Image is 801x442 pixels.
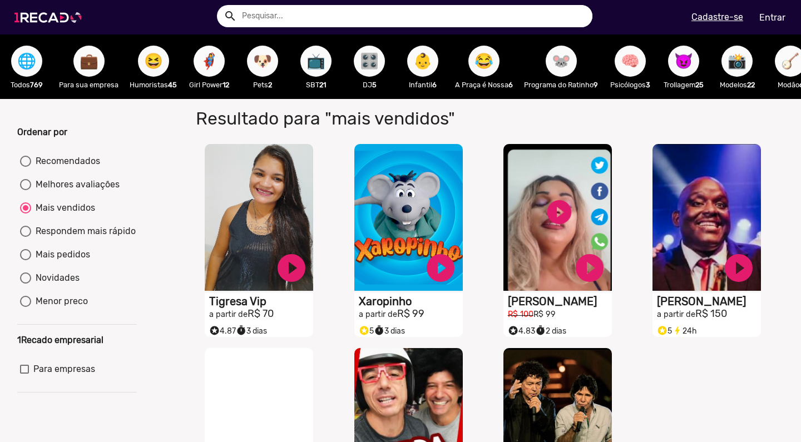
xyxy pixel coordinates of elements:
[31,178,120,191] div: Melhores avaliações
[374,325,384,336] small: timer
[573,251,606,285] a: play_circle_filled
[319,81,326,89] b: 21
[535,325,546,336] small: timer
[209,325,220,336] small: stars
[300,46,332,77] button: 📺
[359,325,369,336] small: stars
[59,80,118,90] p: Para sua empresa
[209,322,220,336] i: Selo super talento
[374,322,384,336] i: timer
[615,46,646,77] button: 🧠
[73,46,105,77] button: 💼
[209,308,313,320] h2: R$ 70
[672,326,697,336] span: 24h
[17,127,67,137] b: Ordenar por
[657,325,667,336] small: stars
[594,81,598,89] b: 9
[236,326,267,336] span: 3 dias
[672,325,683,336] small: bolt
[359,326,374,336] span: 5
[236,322,246,336] i: timer
[747,81,755,89] b: 22
[372,81,377,89] b: 5
[728,46,746,77] span: 📸
[674,46,693,77] span: 😈
[508,81,513,89] b: 6
[144,46,163,77] span: 😆
[17,335,103,345] b: 1Recado empresarial
[200,46,219,77] span: 🦸‍♀️
[374,326,405,336] span: 3 dias
[552,46,571,77] span: 🐭
[716,80,758,90] p: Modelos
[234,5,592,27] input: Pesquisar...
[657,322,667,336] i: Selo super talento
[6,80,48,90] p: Todos
[187,108,580,129] h1: Resultado para "mais vendidos"
[31,295,88,308] div: Menor preco
[722,251,755,285] a: play_circle_filled
[668,46,699,77] button: 😈
[503,144,612,291] video: S1RECADO vídeos dedicados para fãs e empresas
[621,46,640,77] span: 🧠
[17,46,36,77] span: 🌐
[11,46,42,77] button: 🌐
[474,46,493,77] span: 😂
[609,80,651,90] p: Psicólogos
[646,81,650,89] b: 3
[424,251,457,285] a: play_circle_filled
[222,81,229,89] b: 12
[209,295,313,308] h1: Tigresa Vip
[30,81,43,89] b: 769
[306,46,325,77] span: 📺
[652,144,761,291] video: S1RECADO vídeos dedicados para fãs e empresas
[194,46,225,77] button: 🦸‍♀️
[354,144,463,291] video: S1RECADO vídeos dedicados para fãs e empresas
[80,46,98,77] span: 💼
[33,362,95,376] span: Para empresas
[31,248,90,261] div: Mais pedidos
[130,80,177,90] p: Humoristas
[359,295,463,308] h1: Xaropinho
[360,46,379,77] span: 🎛️
[31,225,136,238] div: Respondem mais rápido
[31,271,80,285] div: Novidades
[209,326,236,336] span: 4.87
[354,46,385,77] button: 🎛️
[508,310,533,319] small: R$ 100
[188,80,230,90] p: Girl Power
[402,80,444,90] p: Infantil
[168,81,177,89] b: 45
[205,144,313,291] video: S1RECADO vídeos dedicados para fãs e empresas
[695,81,704,89] b: 25
[535,326,566,336] span: 2 dias
[752,8,793,27] a: Entrar
[348,80,390,90] p: DJ
[657,326,672,336] span: 5
[268,81,272,89] b: 2
[657,295,761,308] h1: [PERSON_NAME]
[236,325,246,336] small: timer
[413,46,432,77] span: 👶
[508,322,518,336] i: Selo super talento
[672,322,683,336] i: bolt
[657,310,695,319] small: a partir de
[721,46,753,77] button: 📸
[247,46,278,77] button: 🐶
[535,322,546,336] i: timer
[275,251,308,285] a: play_circle_filled
[662,80,705,90] p: Trollagem
[546,46,577,77] button: 🐭
[455,80,513,90] p: A Praça é Nossa
[220,6,239,25] button: Example home icon
[468,46,500,77] button: 😂
[407,46,438,77] button: 👶
[209,310,248,319] small: a partir de
[533,310,556,319] small: R$ 99
[359,310,397,319] small: a partir de
[31,155,100,168] div: Recomendados
[691,12,743,22] u: Cadastre-se
[657,308,761,320] h2: R$ 150
[253,46,272,77] span: 🐶
[31,201,95,215] div: Mais vendidos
